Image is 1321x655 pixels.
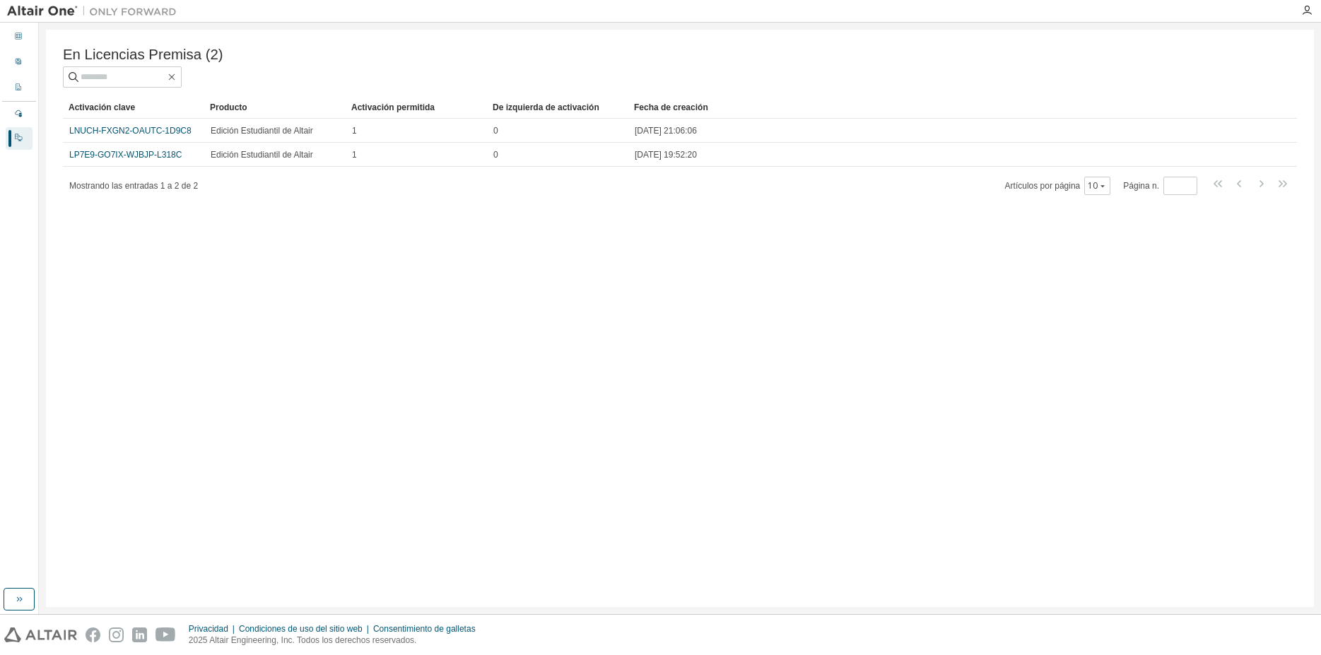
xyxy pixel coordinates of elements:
p: 2025 Altair Engineering, Inc. Todos los derechos reservados. [189,635,484,647]
div: Perfil de la empresa [6,77,33,100]
span: Mostrando las entradas 1 a 2 de 2 [69,181,198,191]
img: facebook.svg [86,627,100,642]
div: Perfil del usuario [6,52,33,74]
span: En Licencias Premisa (2) [63,47,223,63]
img: linkedin.svg [132,627,147,642]
span: 0 [493,149,498,160]
div: Activación permitida [351,96,481,119]
div: Fecha de creación [634,96,1235,119]
div: Consentimiento de galletas [373,623,484,635]
div: De izquierda de activación [493,96,623,119]
div: Sobre Prem [6,127,33,150]
span: 1 [352,125,357,136]
span: Artículos por página [1005,177,1111,195]
div: Producto [210,96,340,119]
button: 10 [1088,180,1107,191]
span: Edición Estudiantil de Altair [211,125,313,136]
span: Página n. [1123,177,1197,195]
img: instagram.svg [109,627,124,642]
span: Edición Estudiantil de Altair [211,149,313,160]
div: Dashboard [6,26,33,49]
img: Altair Uno [7,4,184,18]
img: altair_logo.svg [4,627,77,642]
a: LP7E9-GO7IX-WJBJP-L318C [69,150,182,160]
div: Gestionado [6,103,33,126]
div: Activación clave [69,96,199,119]
img: youtube.svg [155,627,176,642]
div: Condiciones de uso del sitio web [239,623,373,635]
span: 0 [493,125,498,136]
div: Privacidad [189,623,239,635]
span: [DATE] 21:06:06 [635,125,697,136]
span: [DATE] 19:52:20 [635,149,697,160]
span: 1 [352,149,357,160]
a: LNUCH-FXGN2-OAUTC-1D9C8 [69,126,192,136]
